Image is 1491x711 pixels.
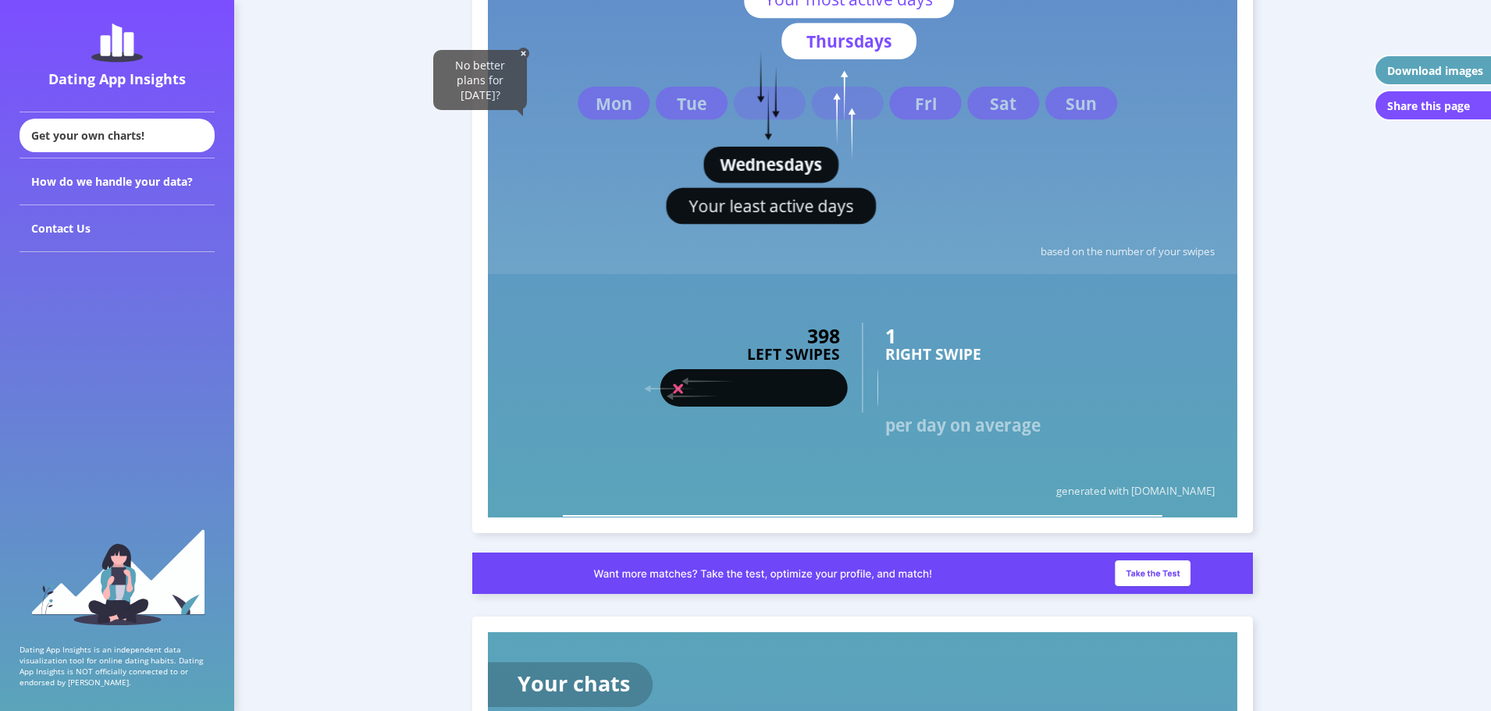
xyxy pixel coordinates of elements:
text: 398 [807,322,840,349]
text: based on the number of your swipes [1041,244,1215,258]
text: Your chats [518,669,630,698]
div: Dating App Insights [23,69,211,88]
div: Get your own charts! [20,119,215,152]
img: sidebar_girl.91b9467e.svg [30,528,205,625]
img: roast_slim_banner.a2e79667.png [472,553,1253,594]
img: close-solid-white.82ef6a3c.svg [518,48,529,59]
text: Thursdays [806,30,892,52]
button: Download images [1374,55,1491,86]
text: Wednesdays [720,153,822,176]
text: Sat [990,92,1016,115]
div: How do we handle your data? [20,158,215,205]
div: Contact Us [20,205,215,252]
text: Your least active days [689,194,853,217]
span: No better plans for [DATE]? [455,58,505,102]
text: generated with [DOMAIN_NAME] [1056,484,1215,498]
text: Fri [915,92,937,115]
text: Tue [677,92,706,115]
div: Download images [1387,63,1483,78]
text: RIGHT SWIPE [885,344,981,365]
button: Share this page [1374,90,1491,121]
p: Dating App Insights is an independent data visualization tool for online dating habits. Dating Ap... [20,644,215,688]
div: Share this page [1387,98,1470,113]
text: LEFT SWIPES [747,344,840,365]
text: Mon [596,92,632,115]
text: per day on average [885,414,1041,436]
text: Sun [1066,92,1097,115]
text: 1 [885,322,896,349]
img: dating-app-insights-logo.5abe6921.svg [91,23,143,62]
